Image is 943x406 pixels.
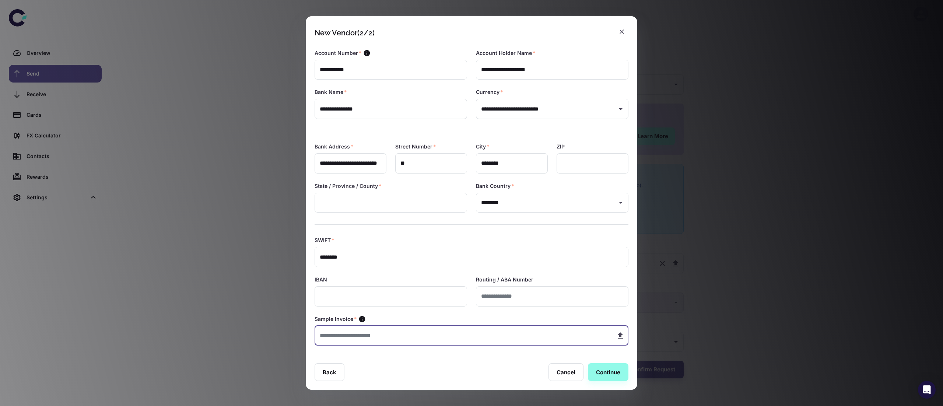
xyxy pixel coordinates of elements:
[315,49,362,57] label: Account Number
[315,363,344,381] button: Back
[315,28,375,37] div: New Vendor (2/2)
[616,197,626,208] button: Open
[918,381,936,399] div: Open Intercom Messenger
[315,143,354,150] label: Bank Address
[588,363,628,381] button: Continue
[476,182,514,190] label: Bank Country
[548,363,583,381] button: Cancel
[315,276,327,283] label: IBAN
[315,315,357,323] label: Sample Invoice
[315,88,347,96] label: Bank Name
[315,237,334,244] label: SWIFT
[315,182,382,190] label: State / Province / County
[476,276,533,283] label: Routing / ABA Number
[557,143,565,150] label: ZIP
[476,49,536,57] label: Account Holder Name
[476,143,490,150] label: City
[476,88,503,96] label: Currency
[616,104,626,114] button: Open
[395,143,436,150] label: Street Number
